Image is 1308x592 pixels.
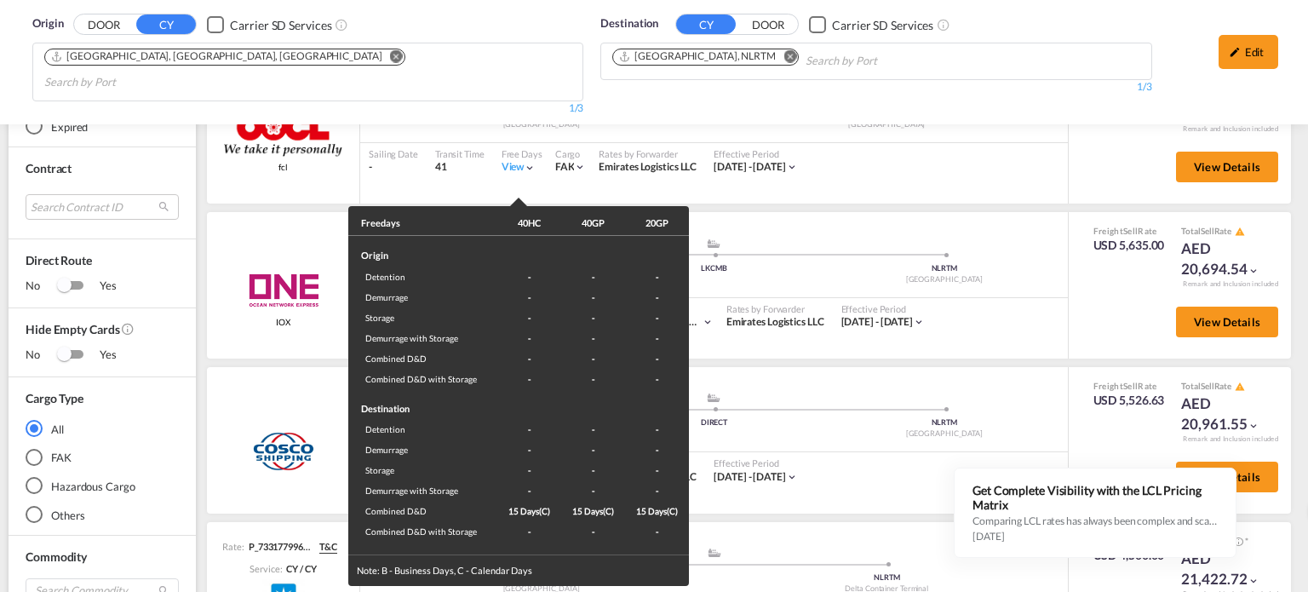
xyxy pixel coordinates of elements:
[497,307,561,328] td: -
[625,521,689,555] td: -
[348,440,497,460] td: Demurrage
[497,267,561,287] td: -
[625,328,689,348] td: -
[645,216,668,229] div: 20GP
[625,287,689,307] td: -
[518,216,541,229] div: 40HC
[348,307,497,328] td: Storage
[497,521,561,555] td: -
[561,369,625,389] td: -
[348,287,497,307] td: Demurrage
[497,328,561,348] td: -
[582,216,605,229] div: 40GP
[561,307,625,328] td: -
[348,389,497,419] td: Destination
[348,369,497,389] td: Combined D&D with Storage
[348,419,497,440] td: Detention
[497,440,561,460] td: -
[348,236,497,267] td: Origin
[561,440,625,460] td: -
[561,419,625,440] td: -
[497,348,561,369] td: -
[625,307,689,328] td: -
[561,460,625,480] td: -
[348,501,497,521] td: Combined D&D
[348,328,497,348] td: Demurrage with Storage
[572,506,614,516] span: 15 Days(C)
[497,287,561,307] td: -
[561,267,625,287] td: -
[348,348,497,369] td: Combined D&D
[497,480,561,501] td: -
[348,555,689,585] div: Note: B - Business Days, C - Calendar Days
[561,287,625,307] td: -
[625,440,689,460] td: -
[625,419,689,440] td: -
[636,506,678,516] span: 15 Days(C)
[625,369,689,389] td: -
[497,369,561,389] td: -
[348,460,497,480] td: Storage
[497,419,561,440] td: -
[561,521,625,555] td: -
[625,460,689,480] td: -
[625,267,689,287] td: -
[508,506,550,516] span: 15 Days(C)
[561,328,625,348] td: -
[561,348,625,369] td: -
[497,460,561,480] td: -
[561,480,625,501] td: -
[348,206,497,236] th: Freedays
[625,348,689,369] td: -
[348,521,497,555] td: Combined D&D with Storage
[625,480,689,501] td: -
[348,480,497,501] td: Demurrage with Storage
[348,267,497,287] td: Detention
